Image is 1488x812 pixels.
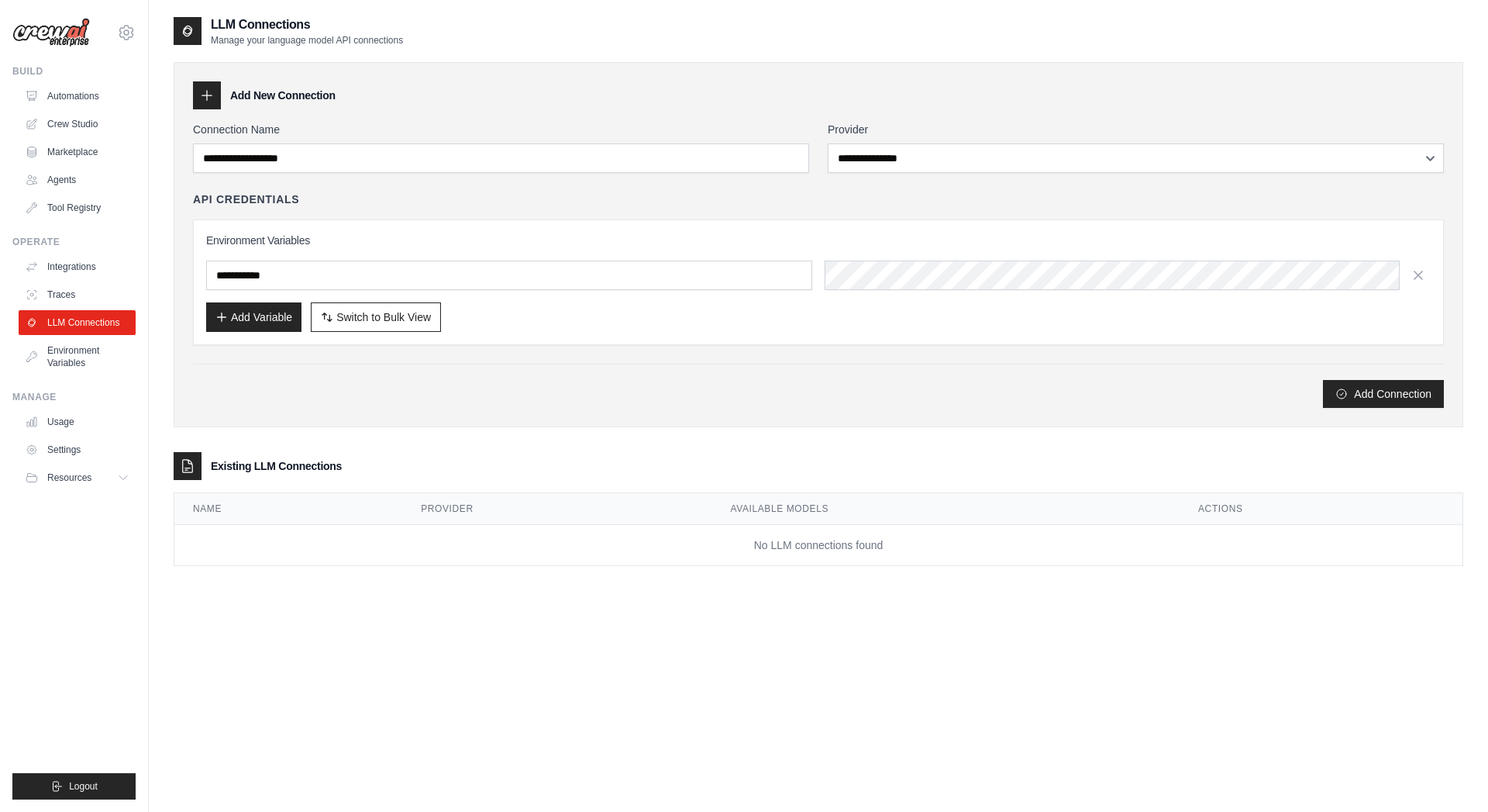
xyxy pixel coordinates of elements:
[193,192,299,207] h4: API Credentials
[12,65,136,78] div: Build
[206,302,301,332] button: Add Variable
[12,773,136,800] button: Logout
[174,525,1462,566] td: No LLM connections found
[19,282,136,307] a: Traces
[230,88,336,103] h3: Add New Connection
[1323,380,1444,408] button: Add Connection
[19,338,136,375] a: Environment Variables
[19,437,136,462] a: Settings
[1180,493,1462,525] th: Actions
[19,140,136,164] a: Marketplace
[19,168,136,192] a: Agents
[174,493,402,525] th: Name
[311,302,441,332] button: Switch to Bulk View
[19,310,136,335] a: LLM Connections
[19,465,136,490] button: Resources
[193,122,809,137] label: Connection Name
[19,84,136,109] a: Automations
[211,16,403,34] h2: LLM Connections
[19,112,136,136] a: Crew Studio
[12,236,136,248] div: Operate
[828,122,1444,137] label: Provider
[402,493,711,525] th: Provider
[12,18,90,47] img: Logo
[336,309,431,325] span: Switch to Bulk View
[19,195,136,220] a: Tool Registry
[69,780,98,793] span: Logout
[211,34,403,47] p: Manage your language model API connections
[711,493,1180,525] th: Available Models
[19,254,136,279] a: Integrations
[211,458,342,474] h3: Existing LLM Connections
[12,391,136,403] div: Manage
[206,233,1431,248] h3: Environment Variables
[47,472,91,484] span: Resources
[19,409,136,434] a: Usage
